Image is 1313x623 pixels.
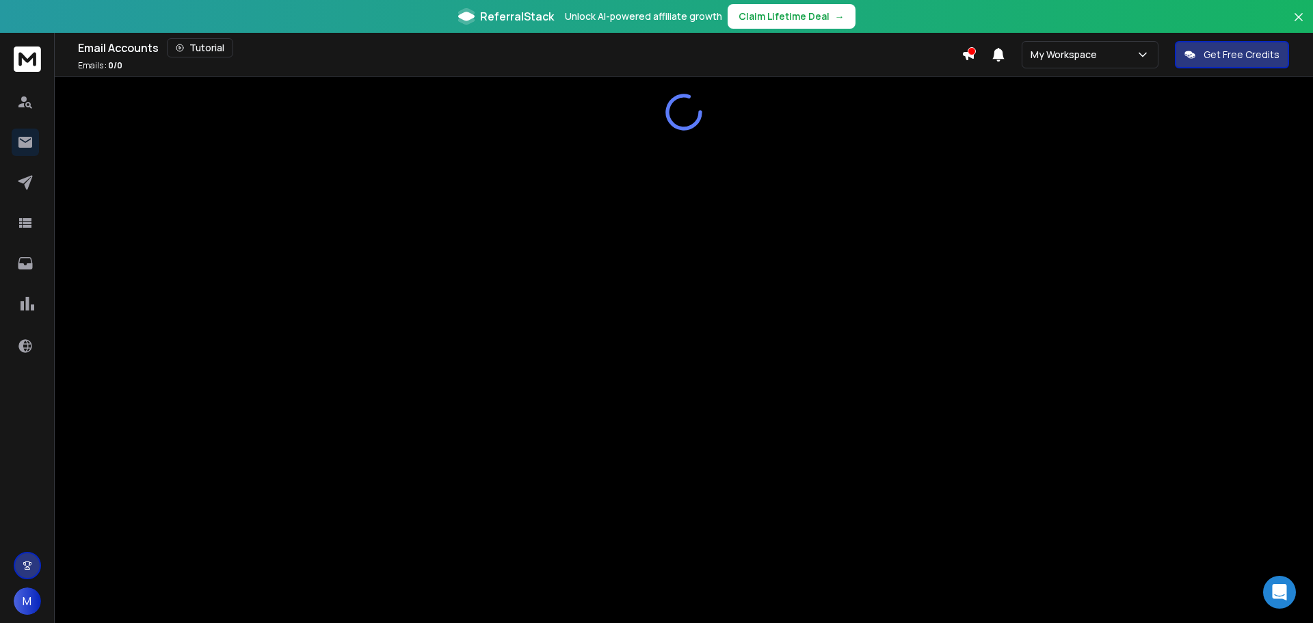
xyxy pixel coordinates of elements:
[565,10,722,23] p: Unlock AI-powered affiliate growth
[1031,48,1102,62] p: My Workspace
[1290,8,1308,41] button: Close banner
[1263,576,1296,609] div: Open Intercom Messenger
[480,8,554,25] span: ReferralStack
[78,60,122,71] p: Emails :
[108,59,122,71] span: 0 / 0
[78,38,961,57] div: Email Accounts
[835,10,845,23] span: →
[728,4,856,29] button: Claim Lifetime Deal→
[1204,48,1279,62] p: Get Free Credits
[14,587,41,615] button: M
[167,38,233,57] button: Tutorial
[1175,41,1289,68] button: Get Free Credits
